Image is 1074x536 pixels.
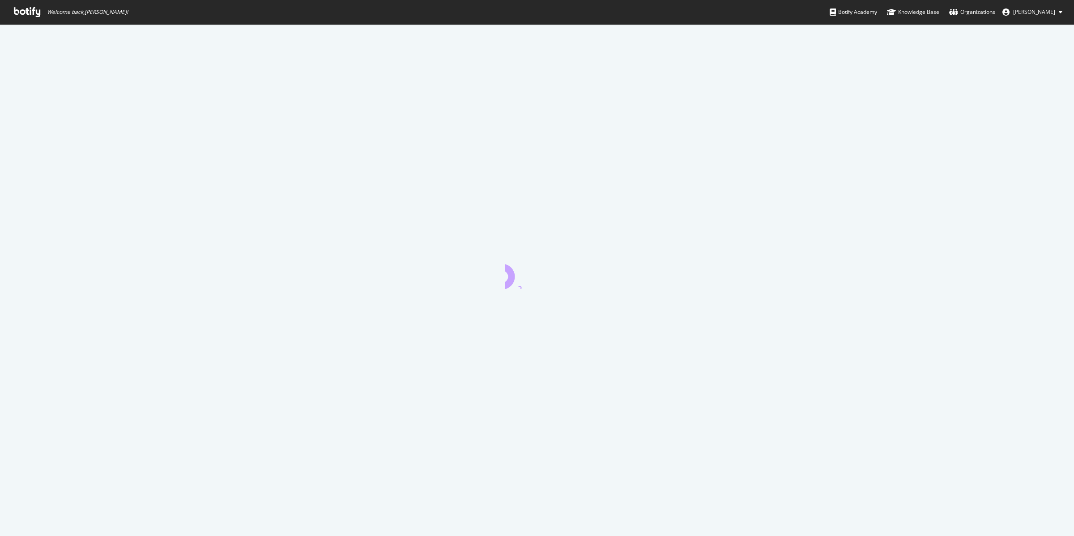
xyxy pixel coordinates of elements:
[830,8,877,17] div: Botify Academy
[949,8,995,17] div: Organizations
[47,9,128,16] span: Welcome back, [PERSON_NAME] !
[995,5,1070,19] button: [PERSON_NAME]
[887,8,939,17] div: Knowledge Base
[505,257,569,289] div: animation
[1013,8,1055,16] span: Brendan O'Connell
